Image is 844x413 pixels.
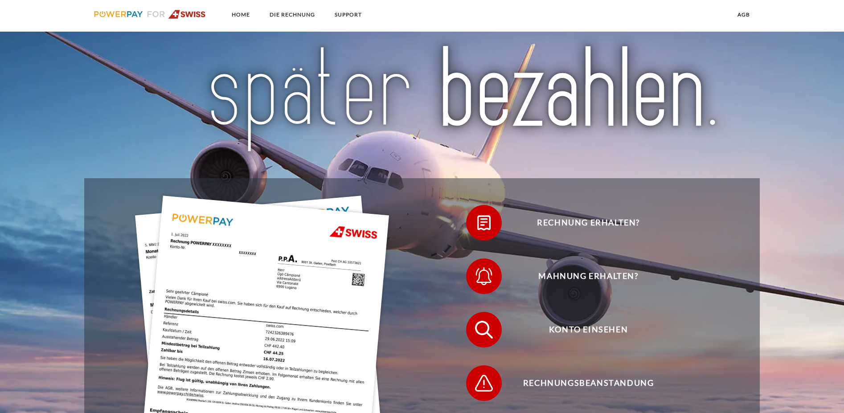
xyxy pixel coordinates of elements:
a: agb [730,7,758,23]
img: logo-swiss.svg [94,10,206,19]
a: SUPPORT [327,7,369,23]
button: Konto einsehen [466,312,698,348]
img: qb_search.svg [473,319,495,341]
span: Mahnung erhalten? [479,258,697,294]
img: qb_bell.svg [473,265,495,287]
button: Rechnungsbeanstandung [466,365,698,401]
a: DIE RECHNUNG [262,7,323,23]
img: qb_warning.svg [473,372,495,394]
span: Konto einsehen [479,312,697,348]
img: qb_bill.svg [473,212,495,234]
span: Rechnungsbeanstandung [479,365,697,401]
button: Mahnung erhalten? [466,258,698,294]
button: Rechnung erhalten? [466,205,698,241]
span: Rechnung erhalten? [479,205,697,241]
a: Home [224,7,258,23]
